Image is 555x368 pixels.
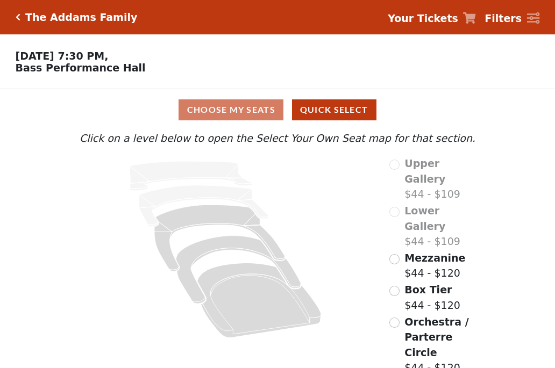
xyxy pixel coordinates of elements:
[404,252,465,264] span: Mezzanine
[404,205,445,232] span: Lower Gallery
[292,99,376,120] button: Quick Select
[485,12,522,24] strong: Filters
[404,316,468,358] span: Orchestra / Parterre Circle
[404,284,452,295] span: Box Tier
[25,11,137,24] h5: The Addams Family
[139,185,269,226] path: Lower Gallery - Seats Available: 0
[404,250,465,281] label: $44 - $120
[404,203,478,249] label: $44 - $109
[197,263,322,338] path: Orchestra / Parterre Circle - Seats Available: 98
[130,161,252,191] path: Upper Gallery - Seats Available: 0
[404,157,445,185] span: Upper Gallery
[77,131,478,146] p: Click on a level below to open the Select Your Own Seat map for that section.
[388,12,458,24] strong: Your Tickets
[485,11,539,26] a: Filters
[388,11,476,26] a: Your Tickets
[404,156,478,202] label: $44 - $109
[404,282,460,313] label: $44 - $120
[16,13,20,21] a: Click here to go back to filters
